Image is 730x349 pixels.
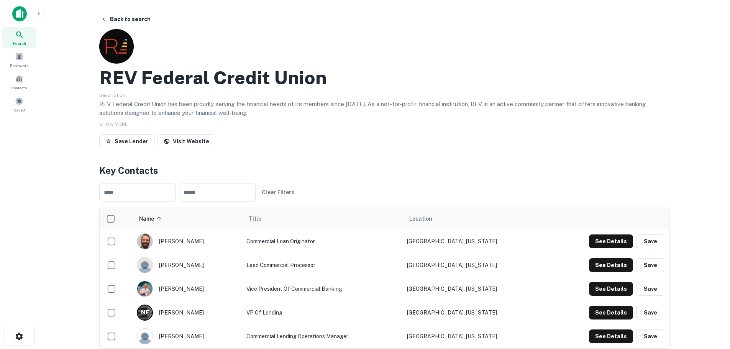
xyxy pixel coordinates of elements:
[99,121,128,127] span: SHOW MORE
[249,214,271,223] span: Title
[99,164,669,177] h4: Key Contacts
[692,288,730,324] iframe: Chat Widget
[403,277,546,301] td: [GEOGRAPHIC_DATA], [US_STATE]
[636,306,665,320] button: Save
[2,94,36,115] a: Saved
[403,253,546,277] td: [GEOGRAPHIC_DATA], [US_STATE]
[137,233,238,249] div: [PERSON_NAME]
[137,257,238,273] div: [PERSON_NAME]
[133,208,242,229] th: Name
[100,208,669,348] div: scrollable content
[589,306,633,320] button: See Details
[99,67,326,89] h2: REV Federal Credit Union
[99,100,669,118] p: REV Federal Credit Union has been proudly serving the financial needs of its members since [DATE]...
[243,229,403,253] td: Commercial Loan Originator
[403,229,546,253] td: [GEOGRAPHIC_DATA], [US_STATE]
[636,258,665,272] button: Save
[243,277,403,301] td: Vice President of Commercial Banking
[137,257,153,273] img: 244xhbkr7g40x6bsu4gi6q4ry
[589,234,633,248] button: See Details
[98,12,154,26] button: Back to search
[99,93,125,98] span: Description
[99,134,154,148] button: Save Lender
[139,214,164,223] span: Name
[137,305,238,321] div: [PERSON_NAME]
[2,27,36,48] a: Search
[636,234,665,248] button: Save
[243,253,403,277] td: Lead Commercial Processor
[10,62,28,69] span: Borrowers
[141,308,149,316] p: N F
[137,234,153,249] img: 1516837152228
[403,301,546,324] td: [GEOGRAPHIC_DATA], [US_STATE]
[636,282,665,296] button: Save
[589,329,633,343] button: See Details
[14,107,25,113] span: Saved
[137,328,238,344] div: [PERSON_NAME]
[11,85,27,91] span: Contacts
[157,134,215,148] a: Visit Website
[636,329,665,343] button: Save
[589,258,633,272] button: See Details
[403,324,546,348] td: [GEOGRAPHIC_DATA], [US_STATE]
[12,40,26,46] span: Search
[243,301,403,324] td: VP of Lending
[259,185,297,199] button: Clear Filters
[12,6,27,21] img: capitalize-icon.png
[137,281,238,297] div: [PERSON_NAME]
[137,329,153,344] img: 9c8pery4andzj6ohjkjp54ma2
[243,208,403,229] th: Title
[2,72,36,92] a: Contacts
[137,281,153,297] img: 1745619706983
[243,324,403,348] td: Commercial Lending Operations Manager
[409,214,432,223] span: Location
[589,282,633,296] button: See Details
[2,49,36,70] a: Borrowers
[403,208,546,229] th: Location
